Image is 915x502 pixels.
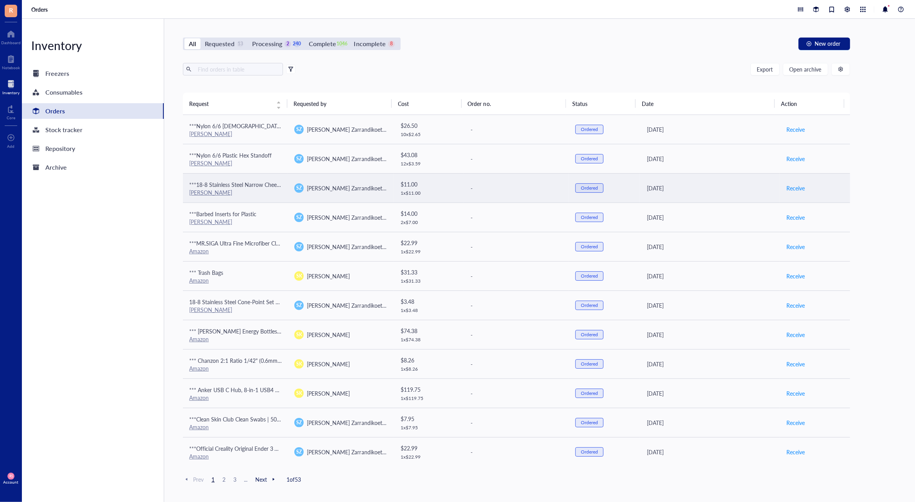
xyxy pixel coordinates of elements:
[786,242,805,251] span: Receive
[294,41,300,47] div: 240
[401,161,458,167] div: 12 x $ 3.59
[786,301,805,310] span: Receive
[189,298,290,306] span: 18-8 Stainless Steel Cone-Point Set Screw
[464,290,569,320] td: -
[786,152,805,165] button: Receive
[307,448,390,456] span: [PERSON_NAME] Zarrandikoetxea
[401,131,458,138] div: 10 x $ 2.65
[45,124,82,135] div: Stock tracker
[647,213,774,222] div: [DATE]
[189,99,272,108] span: Request
[45,162,67,173] div: Archive
[464,349,569,378] td: -
[189,247,209,255] a: Amazon
[189,159,232,167] a: [PERSON_NAME]
[2,65,20,70] div: Notebook
[786,213,805,222] span: Receive
[786,125,805,134] span: Receive
[401,278,458,284] div: 1 x $ 31.33
[471,330,563,339] div: -
[309,38,336,49] div: Complete
[307,184,390,192] span: [PERSON_NAME] Zarrandikoetxea
[2,90,20,95] div: Inventory
[7,115,15,120] div: Core
[189,218,232,226] a: [PERSON_NAME]
[401,395,458,402] div: 1 x $ 119.75
[296,448,302,455] span: SZ
[307,213,390,221] span: [PERSON_NAME] Zarrandikoetxea
[581,390,598,396] div: Ordered
[581,302,598,308] div: Ordered
[45,68,69,79] div: Freezers
[296,360,302,368] span: SK
[786,448,805,456] span: Receive
[307,389,350,397] span: [PERSON_NAME]
[189,423,209,431] a: Amazon
[750,63,780,75] button: Export
[581,420,598,426] div: Ordered
[786,123,805,136] button: Receive
[471,272,563,280] div: -
[205,38,235,49] div: Requested
[189,386,620,394] span: *** Anker USB C Hub, 8-in-1 USB4 Docking Station with 1.6ft Cable, 10 Gbps Data Ports, 8K HDMI an...
[189,394,209,402] a: Amazon
[307,419,390,427] span: [PERSON_NAME] Zarrandikoetxea
[786,360,805,368] span: Receive
[581,185,598,191] div: Ordered
[296,331,302,338] span: SK
[1,28,21,45] a: Dashboard
[287,93,392,115] th: Requested by
[219,476,229,483] span: 2
[401,151,458,159] div: $ 43.08
[189,335,209,343] a: Amazon
[208,476,218,483] span: 1
[401,180,458,188] div: $ 11.00
[22,141,164,156] a: Repository
[296,390,302,397] span: SK
[401,454,458,460] div: 1 x $ 22.99
[252,38,282,49] div: Processing
[189,327,589,335] span: *** [PERSON_NAME] Energy Bottles of 99.9+% Pure [MEDICAL_DATA] Industrial Grade IPA Concentrated ...
[307,360,350,368] span: [PERSON_NAME]
[464,203,569,232] td: -
[307,155,390,163] span: [PERSON_NAME] Zarrandikoetxea
[581,156,598,162] div: Ordered
[401,385,458,394] div: $ 119.75
[296,302,302,309] span: SZ
[189,130,232,138] a: [PERSON_NAME]
[464,232,569,261] td: -
[786,330,805,339] span: Receive
[471,448,563,456] div: -
[401,238,458,247] div: $ 22.99
[401,366,458,372] div: 1 x $ 8.26
[786,299,805,312] button: Receive
[307,125,390,133] span: [PERSON_NAME] Zarrandikoetxea
[786,328,805,341] button: Receive
[462,93,566,115] th: Order no.
[790,66,822,72] span: Open archive
[296,185,302,192] span: SZ
[471,389,563,398] div: -
[9,474,13,478] span: RS
[786,387,805,400] button: Receive
[786,240,805,253] button: Receive
[464,378,569,408] td: -
[786,270,805,282] button: Receive
[471,213,563,222] div: -
[636,93,775,115] th: Date
[566,93,636,115] th: Status
[471,418,563,427] div: -
[471,360,563,368] div: -
[581,244,598,250] div: Ordered
[22,122,164,138] a: Stock tracker
[786,389,805,398] span: Receive
[1,40,21,45] div: Dashboard
[183,476,204,483] span: Prev
[195,63,280,75] input: Find orders in table
[786,182,805,194] button: Receive
[189,276,209,284] a: Amazon
[401,337,458,343] div: 1 x $ 74.38
[471,154,563,163] div: -
[401,414,458,423] div: $ 7.95
[401,209,458,218] div: $ 14.00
